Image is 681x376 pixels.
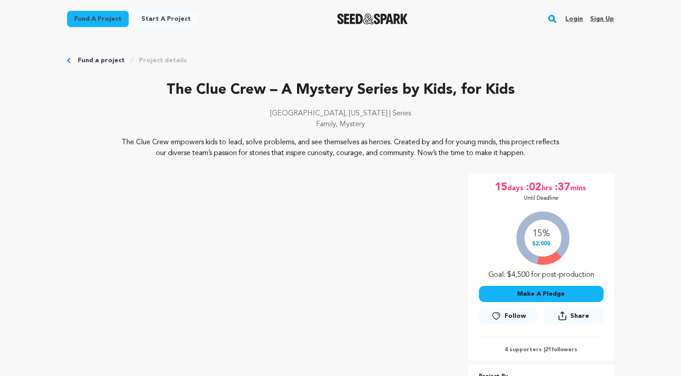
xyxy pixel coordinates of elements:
[524,195,559,202] p: Until Deadline
[122,137,559,159] p: The Clue Crew empowers kids to lead, solve problems, and see themselves as heroes. Created by and...
[479,286,604,302] button: Make A Pledge
[570,312,589,321] span: Share
[590,12,614,26] a: Sign up
[505,312,526,321] span: Follow
[570,180,588,195] span: mins
[525,180,541,195] span: :02
[337,14,408,24] img: Seed&Spark Logo Dark Mode
[545,347,551,353] span: 21
[507,180,525,195] span: days
[544,307,603,328] span: Share
[67,108,614,119] p: [GEOGRAPHIC_DATA], [US_STATE] | Series
[495,180,507,195] span: 15
[78,56,125,65] a: Fund a project
[337,14,408,24] a: Seed&Spark Homepage
[541,180,554,195] span: hrs
[67,11,129,27] a: Fund a project
[544,307,603,324] button: Share
[134,11,198,27] a: Start a project
[67,119,614,130] p: Family, Mystery
[479,308,538,324] a: Follow
[479,346,604,353] p: 4 supporters | followers
[67,79,614,101] p: The Clue Crew – A Mystery Series by Kids, for Kids
[67,56,614,65] div: Breadcrumb
[554,180,570,195] span: :37
[139,56,187,65] a: Project details
[565,12,583,26] a: Login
